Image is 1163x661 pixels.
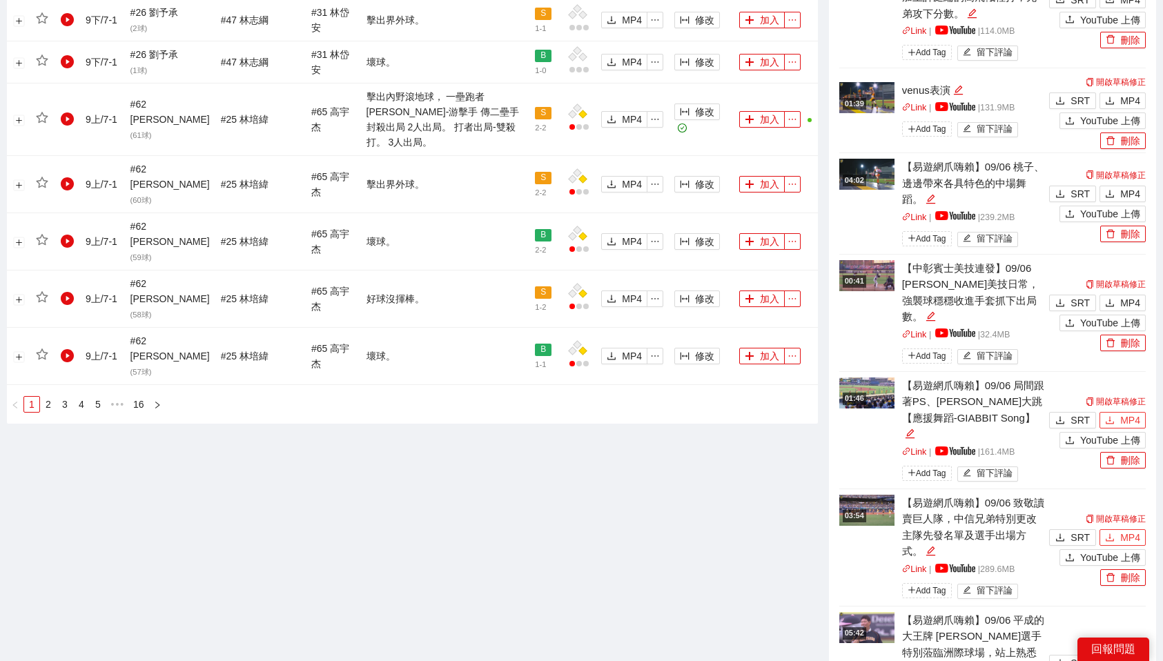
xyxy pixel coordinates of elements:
[1106,338,1115,349] span: delete
[695,348,714,364] span: 修改
[785,294,800,304] span: ellipsis
[622,112,642,127] span: MP4
[1049,529,1096,546] button: downloadSRT
[695,12,714,28] span: 修改
[106,396,128,413] span: •••
[926,311,936,322] span: edit
[1086,170,1094,179] span: copy
[1100,452,1146,468] button: delete刪除
[695,291,714,306] span: 修改
[311,171,349,197] span: # 65 高宇杰
[607,179,616,190] span: download
[1106,34,1115,46] span: delete
[86,114,117,125] span: 9 上 / 7 - 1
[1106,573,1115,584] span: delete
[130,66,148,75] span: ( 1 球)
[902,25,1046,39] p: | | 114.0 MB
[361,156,530,213] td: 擊出界外球。
[90,396,106,413] li: 5
[61,112,75,126] span: play-circle
[1080,206,1140,221] span: YouTube 上傳
[935,328,975,337] img: yt_logo_rgb_light.a676ea31.png
[61,177,75,191] span: play-circle
[957,349,1019,364] button: edit留下評論
[680,351,690,362] span: column-width
[745,15,754,26] span: plus
[1105,189,1115,200] span: download
[1086,397,1146,406] a: 開啟草稿修正
[902,213,927,222] a: linkLink
[607,57,616,68] span: download
[647,176,663,193] button: ellipsis
[61,349,75,363] span: play-circle
[1080,550,1140,565] span: YouTube 上傳
[647,54,663,70] button: ellipsis
[36,12,48,25] span: star
[963,586,972,596] span: edit
[1071,93,1090,108] span: SRT
[957,584,1019,599] button: edit留下評論
[311,49,349,75] span: # 31 林岱安
[843,393,866,404] div: 01:46
[622,291,642,306] span: MP4
[1055,96,1065,107] span: download
[149,396,166,413] button: right
[745,179,754,190] span: plus
[902,447,927,457] a: linkLink
[843,510,866,522] div: 03:54
[1065,553,1075,564] span: upload
[905,426,915,442] div: 編輯
[311,7,349,33] span: # 31 林岱安
[839,159,895,190] img: 8b16b338-3ee6-43cb-9ba0-08cc79265e5f.jpg
[361,83,530,156] td: 擊出內野滾地球， 一壘跑者[PERSON_NAME]-游擊手 傳二壘手封殺出局 2人出局。 打者出局-雙殺打。 3人出局。
[13,115,24,126] button: 展開行
[963,234,972,244] span: edit
[1100,32,1146,48] button: delete刪除
[674,12,720,28] button: column-width修改
[535,124,546,132] span: 2 - 2
[902,213,911,221] span: link
[311,106,349,132] span: # 65 高宇杰
[601,111,647,128] button: downloadMP4
[695,55,714,70] span: 修改
[926,194,936,204] span: edit
[221,179,268,190] span: # 25 林培緯
[1080,12,1140,28] span: YouTube 上傳
[647,12,663,28] button: ellipsis
[130,24,148,32] span: ( 2 球)
[908,125,916,133] span: plus
[1059,549,1146,566] button: uploadYouTube 上傳
[647,115,663,124] span: ellipsis
[785,115,800,124] span: ellipsis
[963,124,972,135] span: edit
[902,26,927,36] a: linkLink
[13,58,24,69] button: 展開行
[963,351,972,362] span: edit
[935,26,975,34] img: yt_logo_rgb_light.a676ea31.png
[311,228,349,255] span: # 65 高宇杰
[1100,295,1146,311] button: downloadMP4
[902,45,952,60] span: Add Tag
[1055,189,1065,200] span: download
[784,233,801,250] button: ellipsis
[953,82,964,99] div: 編輯
[622,348,642,364] span: MP4
[739,348,785,364] button: plus加入
[680,294,690,305] span: column-width
[784,12,801,28] button: ellipsis
[1100,335,1146,351] button: delete刪除
[535,229,551,241] span: B
[361,213,530,270] td: 壞球。
[967,8,977,19] span: edit
[1100,569,1146,586] button: delete刪除
[1059,12,1146,28] button: uploadYouTube 上傳
[601,233,647,250] button: downloadMP4
[41,397,56,412] a: 2
[1071,295,1090,310] span: SRT
[785,15,800,25] span: ellipsis
[839,260,895,291] img: 530bf2d8-e8c4-4972-a315-574b4b31222c.jpg
[1086,397,1094,406] span: copy
[902,103,911,112] span: link
[221,114,268,125] span: # 25 林培緯
[926,191,936,208] div: 編輯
